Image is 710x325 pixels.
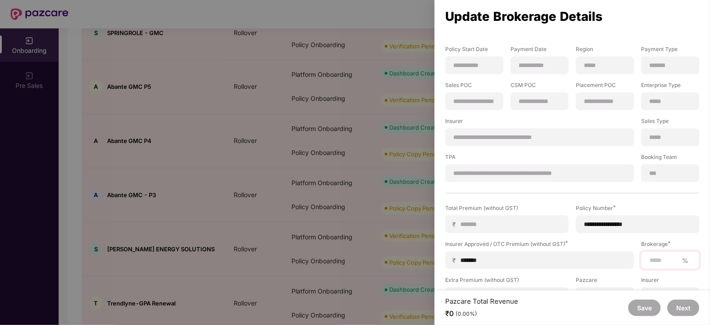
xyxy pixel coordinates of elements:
[445,309,518,318] div: ₹0
[576,81,634,92] label: Placement POC
[445,153,634,164] label: TPA
[641,153,699,164] label: Booking Team
[576,204,699,212] div: Policy Number
[641,276,699,287] label: Insurer
[641,45,699,56] label: Payment Type
[576,276,634,287] label: Pazcare
[445,297,518,305] div: Pazcare Total Revenue
[511,81,569,92] label: CSM POC
[511,45,569,56] label: Payment Date
[445,12,699,21] div: Update Brokerage Details
[667,300,699,316] button: Next
[452,256,459,265] span: ₹
[641,117,699,128] label: Sales Type
[455,310,477,317] div: (0.00%)
[576,45,634,56] label: Region
[678,256,692,265] span: %
[445,204,569,215] label: Total Premium (without GST)
[445,240,634,248] div: Insurer Approved / OTC Premium (without GST)
[445,81,503,92] label: Sales POC
[445,117,634,128] label: Insurer
[641,240,699,248] div: Brokerage
[445,45,503,56] label: Policy Start Date
[445,276,569,287] label: Extra Premium (without GST)
[628,300,661,316] button: Save
[641,81,699,92] label: Enterprise Type
[452,220,459,229] span: ₹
